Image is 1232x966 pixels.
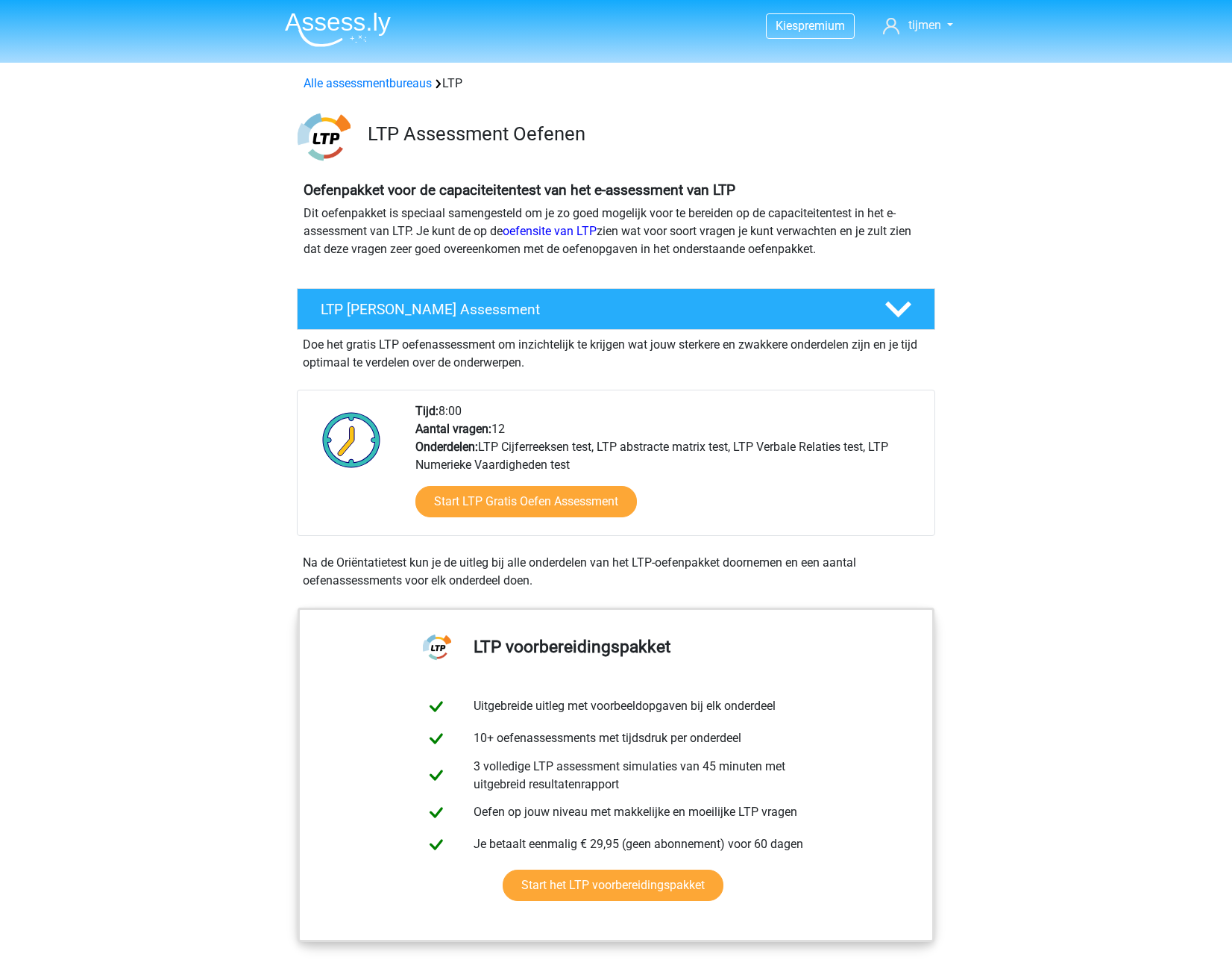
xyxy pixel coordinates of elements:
[877,16,959,34] a: tijmen
[368,122,923,146] h3: LTP Assessment Oefenen
[415,422,491,436] b: Aantal vragen:
[321,301,861,318] h4: LTP [PERSON_NAME] Assessment
[776,19,798,33] span: Kies
[503,224,597,238] a: oefensite van LTP
[314,402,389,477] img: Klok
[767,16,854,36] a: Kiespremium
[304,205,928,258] p: Dit oefenpakket is speciaal samengesteld om je zo goed mogelijk voor te bereiden op de capaciteit...
[415,440,478,454] b: Onderdelen:
[298,110,351,163] img: ltp.png
[798,19,845,33] span: premium
[304,76,432,90] a: Alle assessmentbureaus
[415,404,439,418] b: Tijd:
[298,75,934,93] div: LTP
[908,18,941,32] span: tijmen
[297,330,935,372] div: Doe het gratis LTP oefenassessment om inzichtelijk te krijgen wat jouw sterkere en zwakkere onder...
[404,402,934,535] div: 8:00 12 LTP Cijferreeksen test, LTP abstracte matrix test, LTP Verbale Relaties test, LTP Numerie...
[285,12,391,47] img: Assessly
[503,870,723,901] a: Start het LTP voorbereidingspakket
[415,486,637,517] a: Start LTP Gratis Oefen Assessment
[297,554,935,590] div: Na de Oriëntatietest kun je de uitleg bij alle onderdelen van het LTP-oefenpakket doornemen en ee...
[291,288,941,330] a: LTP [PERSON_NAME] Assessment
[304,181,735,199] b: Oefenpakket voor de capaciteitentest van het e-assessment van LTP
